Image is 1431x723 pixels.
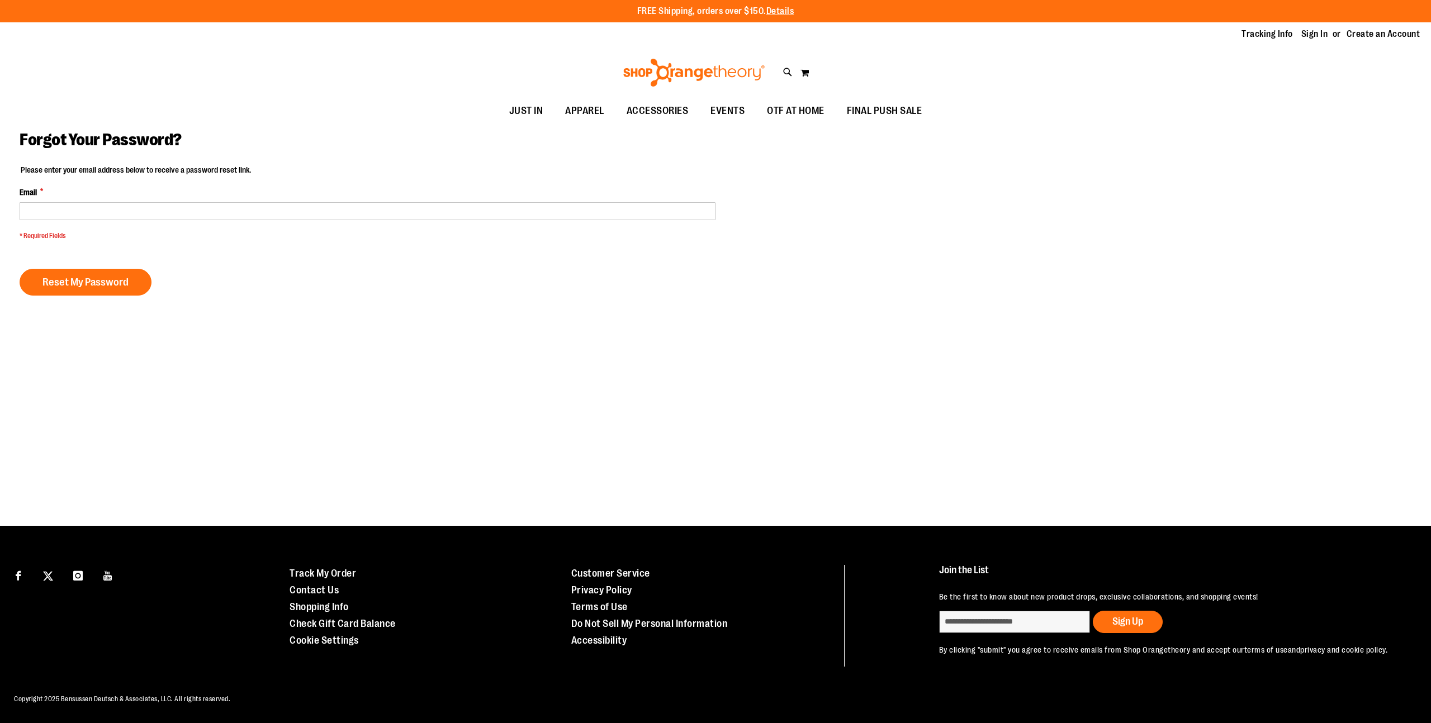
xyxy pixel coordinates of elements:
span: Copyright 2025 Bensussen Deutsch & Associates, LLC. All rights reserved. [14,695,230,703]
a: Visit our Instagram page [68,565,88,584]
button: Reset My Password [20,269,151,296]
input: enter email [939,611,1090,633]
span: APPAREL [565,98,604,123]
a: Check Gift Card Balance [290,618,396,629]
a: Visit our X page [39,565,58,584]
a: Shopping Info [290,601,349,612]
h4: Join the List [939,565,1399,586]
p: By clicking "submit" you agree to receive emails from Shop Orangetheory and accept our and [939,644,1399,655]
a: privacy and cookie policy. [1300,645,1387,654]
span: Email [20,187,37,198]
a: Do Not Sell My Personal Information [571,618,728,629]
span: EVENTS [710,98,745,123]
a: Privacy Policy [571,584,632,596]
a: ACCESSORIES [615,98,700,124]
a: JUST IN [498,98,555,124]
button: Sign Up [1093,611,1163,633]
a: Contact Us [290,584,339,596]
span: OTF AT HOME [767,98,825,123]
a: OTF AT HOME [756,98,836,124]
img: Twitter [43,571,53,581]
img: Shop Orangetheory [622,59,766,87]
span: Forgot Your Password? [20,130,182,149]
span: Sign Up [1112,616,1143,627]
a: terms of use [1244,645,1288,654]
a: Terms of Use [571,601,628,612]
a: Visit our Youtube page [98,565,118,584]
legend: Please enter your email address below to receive a password reset link. [20,164,252,175]
a: Customer Service [571,568,650,579]
span: ACCESSORIES [627,98,689,123]
p: Be the first to know about new product drops, exclusive collaborations, and shopping events! [939,591,1399,602]
a: FINAL PUSH SALE [836,98,934,124]
a: Create an Account [1347,28,1420,40]
span: FINAL PUSH SALE [847,98,922,123]
a: APPAREL [554,98,615,124]
a: Details [766,6,794,16]
a: Tracking Info [1242,28,1293,40]
a: Cookie Settings [290,635,359,646]
a: EVENTS [699,98,756,124]
a: Track My Order [290,568,356,579]
span: Reset My Password [42,276,129,288]
a: Sign In [1301,28,1328,40]
span: JUST IN [509,98,543,123]
a: Visit our Facebook page [8,565,28,584]
span: * Required Fields [20,231,715,241]
a: Accessibility [571,635,627,646]
p: FREE Shipping, orders over $150. [637,5,794,18]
